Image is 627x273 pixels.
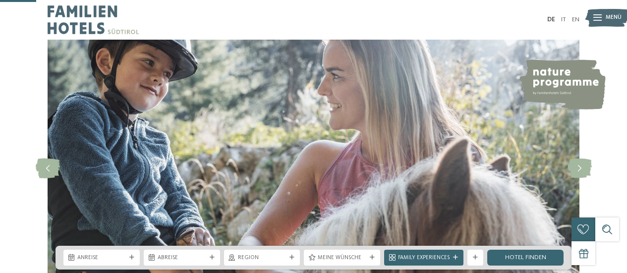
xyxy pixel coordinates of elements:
span: Menü [606,14,622,22]
span: Abreise [158,254,206,262]
span: Family Experiences [398,254,450,262]
a: EN [572,16,579,23]
span: Meine Wünsche [318,254,366,262]
a: DE [547,16,555,23]
a: IT [561,16,566,23]
span: Region [238,254,286,262]
span: Anreise [77,254,126,262]
img: nature programme by Familienhotels Südtirol [518,59,606,109]
a: Hotel finden [487,250,564,266]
